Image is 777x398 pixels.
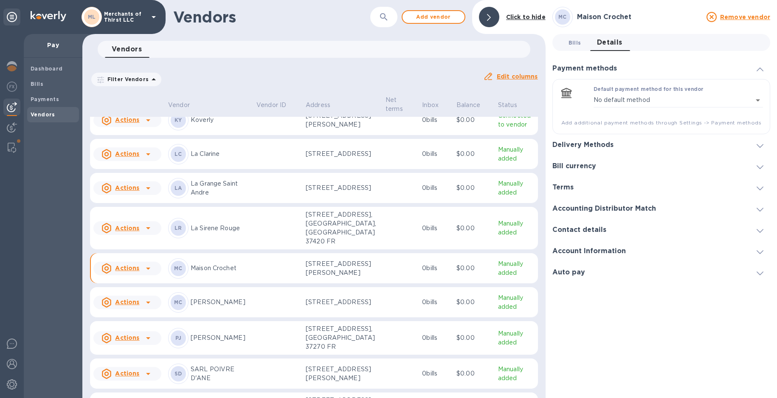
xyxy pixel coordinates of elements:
p: 0 bills [422,116,450,124]
p: [STREET_ADDRESS] [306,150,379,158]
h3: Auto pay [552,268,585,277]
p: 0 bills [422,369,450,378]
p: 0 bills [422,224,450,233]
p: No default method [594,96,650,104]
img: Logo [31,11,66,21]
p: Manually added [498,260,535,277]
p: 0 bills [422,333,450,342]
p: [STREET_ADDRESS], [GEOGRAPHIC_DATA], [GEOGRAPHIC_DATA] 37420 FR [306,210,379,246]
u: Actions [115,225,139,231]
p: SARL POIVRE D'ANE [191,365,250,383]
h3: Terms [552,183,574,192]
span: Bills [569,38,581,47]
span: Details [597,37,622,48]
span: Balance [456,101,491,110]
b: MC [174,299,183,305]
p: Balance [456,101,480,110]
span: Address [306,101,341,110]
p: La Clarine [191,150,250,158]
span: Net terms [386,96,415,113]
p: $0.00 [456,183,491,192]
label: Default payment method for this vendor [594,87,704,92]
p: Manually added [498,294,535,311]
p: $0.00 [456,333,491,342]
p: Vendor [168,101,190,110]
p: Manually added [498,329,535,347]
b: Vendors [31,111,55,118]
p: Manually added [498,179,535,197]
p: $0.00 [456,264,491,273]
p: [STREET_ADDRESS] [306,183,379,192]
u: Actions [115,116,139,123]
b: PJ [175,335,182,341]
u: Actions [115,299,139,305]
b: LR [175,225,182,231]
u: Actions [115,265,139,271]
p: Vendor ID [256,101,286,110]
u: Actions [115,184,139,191]
u: Remove vendor [720,14,770,20]
p: 0 bills [422,183,450,192]
p: 0 bills [422,298,450,307]
span: Inbox [422,101,450,110]
p: La Grange Saint Andre [191,179,250,197]
u: Actions [115,150,139,157]
b: MC [558,14,567,20]
p: $0.00 [456,150,491,158]
div: Unpin categories [3,8,20,25]
h3: Delivery Methods [552,141,614,149]
p: [STREET_ADDRESS][PERSON_NAME] [306,260,379,277]
p: 0 bills [422,264,450,273]
p: [STREET_ADDRESS], [GEOGRAPHIC_DATA] 37270 FR [306,325,379,351]
span: Vendor [168,101,201,110]
p: Address [306,101,330,110]
p: Koverly [191,116,250,124]
img: Foreign exchange [7,82,17,92]
b: SD [175,370,182,377]
div: Default payment method for this vendorNo default method​Add additional payment methods through Se... [560,86,763,127]
p: $0.00 [456,369,491,378]
u: Actions [115,370,139,377]
p: La Sirene Rouge [191,224,250,233]
p: $0.00 [456,224,491,233]
p: Net terms [386,96,404,113]
h3: Bill currency [552,162,596,170]
p: [PERSON_NAME] [191,298,250,307]
p: 0 bills [422,150,450,158]
h3: Accounting Distributor Match [552,205,656,213]
button: Add vendor [402,10,465,24]
div: No default method [594,93,763,107]
u: Edit columns [497,73,538,80]
b: Click to hide [506,14,546,20]
span: Vendors [112,43,142,55]
p: $0.00 [456,116,491,124]
p: Inbox [422,101,439,110]
p: [PERSON_NAME] [191,333,250,342]
h3: Account Information [552,247,626,255]
u: Actions [115,334,139,341]
span: Add additional payment methods through Settings -> Payment methods [560,119,763,127]
b: ML [88,14,96,20]
p: $0.00 [456,298,491,307]
p: [STREET_ADDRESS][PERSON_NAME] [306,111,379,129]
h1: Vendors [173,8,370,26]
p: Pay [31,41,76,49]
span: Add vendor [409,12,458,22]
b: Payments [31,96,59,102]
p: [STREET_ADDRESS][PERSON_NAME] [306,365,379,383]
p: Merchants of Thirst LLC [104,11,146,23]
b: Bills [31,81,43,87]
h3: Maison Crochet [577,13,701,21]
p: Maison Crochet [191,264,250,273]
h3: Payment methods [552,65,617,73]
p: Manually added [498,365,535,383]
b: LC [175,151,182,157]
p: [STREET_ADDRESS] [306,298,379,307]
p: Filter Vendors [104,76,149,83]
b: KY [175,117,182,123]
span: Vendor ID [256,101,297,110]
p: Connected to vendor [498,111,535,129]
p: Status [498,101,517,110]
b: Dashboard [31,65,63,72]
